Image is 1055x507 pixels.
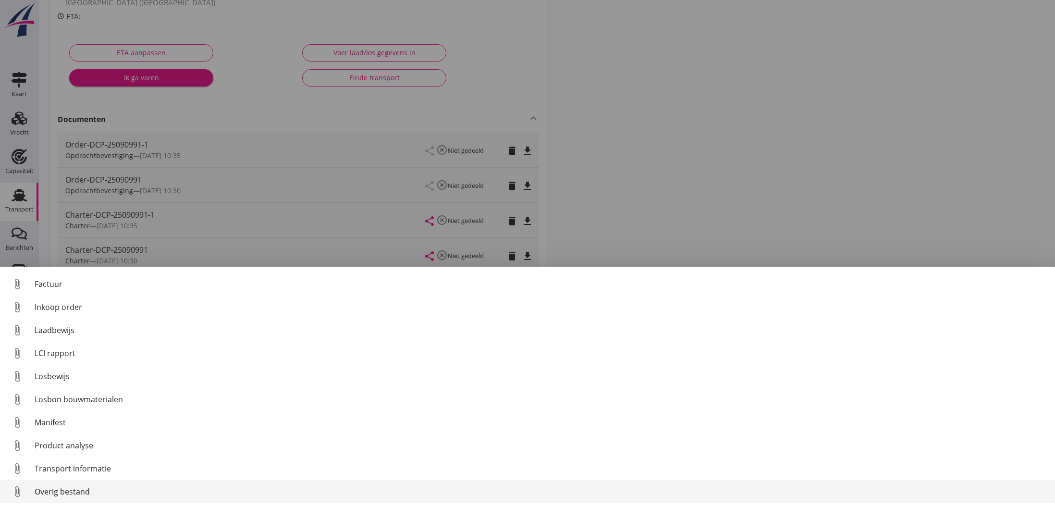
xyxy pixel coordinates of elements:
[35,301,1047,313] div: Inkoop order
[35,324,1047,336] div: Laadbewijs
[10,415,25,430] i: attach_file
[35,440,1047,451] div: Product analyse
[35,417,1047,428] div: Manifest
[35,463,1047,474] div: Transport informatie
[10,299,25,315] i: attach_file
[35,371,1047,382] div: Losbewijs
[10,438,25,453] i: attach_file
[35,278,1047,290] div: Factuur
[10,461,25,476] i: attach_file
[35,394,1047,405] div: Losbon bouwmaterialen
[10,322,25,338] i: attach_file
[10,369,25,384] i: attach_file
[10,276,25,292] i: attach_file
[10,484,25,499] i: attach_file
[10,346,25,361] i: attach_file
[35,486,1047,497] div: Overig bestand
[10,392,25,407] i: attach_file
[35,347,1047,359] div: LCI rapport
